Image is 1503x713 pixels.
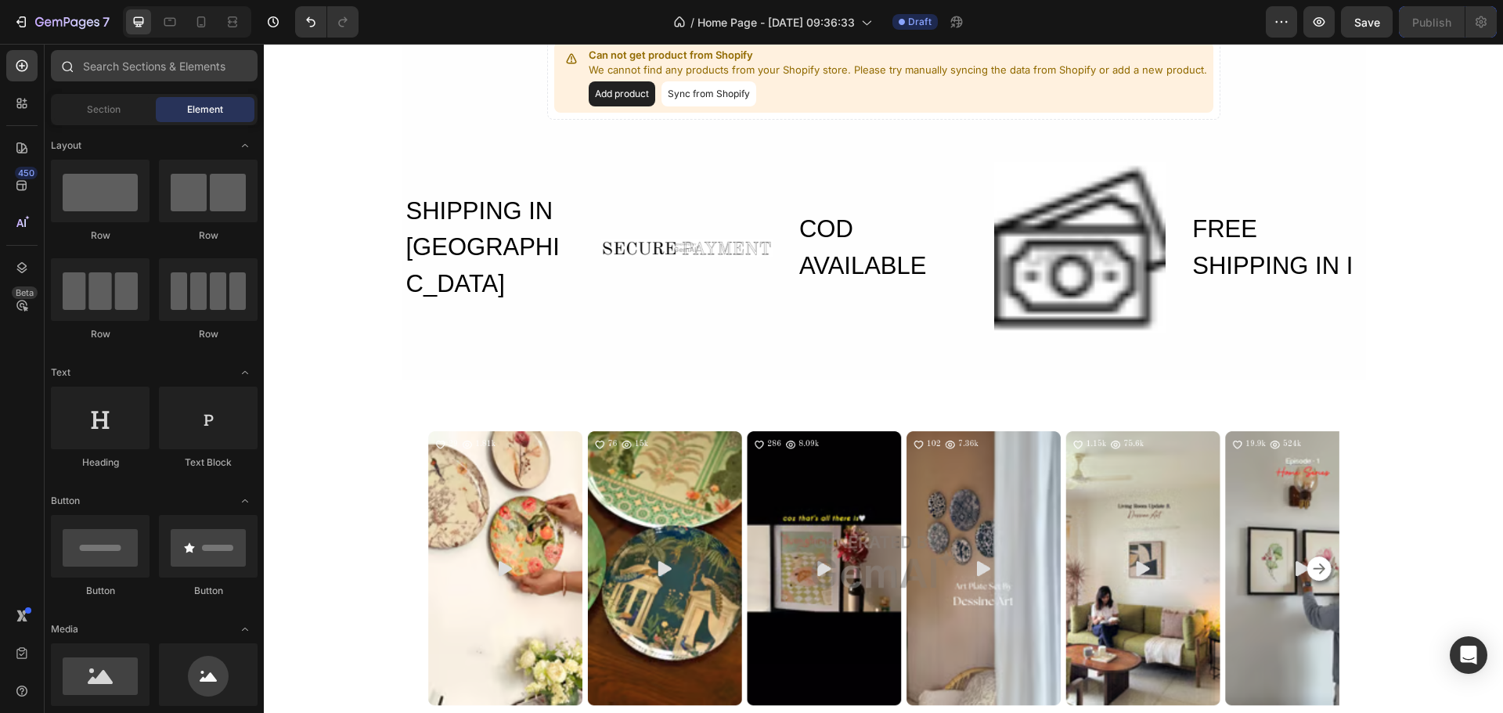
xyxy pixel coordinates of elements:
[6,6,117,38] button: 7
[232,488,258,513] span: Toggle open
[337,195,509,214] img: Alt image
[534,166,705,242] h2: COD AVAILABLE
[159,327,258,341] div: Row
[51,327,150,341] div: Row
[51,494,80,508] span: Button
[927,166,1098,242] h2: FREE SHIPPING IN I
[730,118,902,290] img: Alt image
[51,366,70,380] span: Text
[51,622,78,636] span: Media
[159,456,258,470] div: Text Block
[12,286,38,299] div: Beta
[87,103,121,117] span: Section
[138,337,1102,700] img: Alt image
[1412,14,1451,31] div: Publish
[51,139,81,153] span: Layout
[51,584,150,598] div: Button
[690,14,694,31] span: /
[1354,16,1380,29] span: Save
[159,229,258,243] div: Row
[1341,6,1393,38] button: Save
[103,13,110,31] p: 7
[51,229,150,243] div: Row
[1450,636,1487,674] div: Open Intercom Messenger
[232,360,258,385] span: Toggle open
[264,44,1503,713] iframe: Design area
[159,584,258,598] div: Button
[51,50,258,81] input: Search Sections & Elements
[295,6,359,38] div: Undo/Redo
[232,133,258,158] span: Toggle open
[51,456,150,470] div: Heading
[187,103,223,117] span: Element
[697,14,855,31] span: Home Page - [DATE] 09:36:33
[1399,6,1465,38] button: Publish
[232,617,258,642] span: Toggle open
[15,167,38,179] div: 450
[908,15,932,29] span: Draft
